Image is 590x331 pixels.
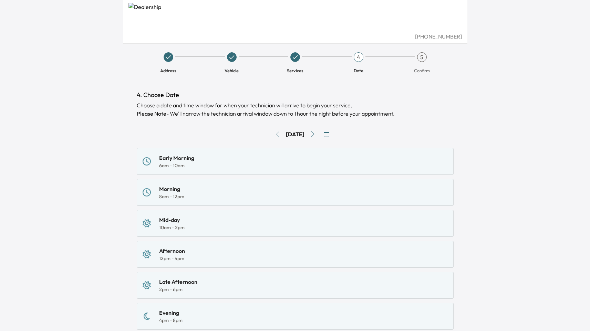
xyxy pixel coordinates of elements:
[137,101,454,118] div: Choose a date and time window for when your technician will arrive to begin your service.
[137,90,454,100] h1: 4. Choose Date
[159,224,185,231] div: 10am - 2pm
[159,185,184,193] div: Morning
[286,130,304,138] div: [DATE]
[159,162,194,169] div: 6am - 10am
[159,255,185,262] div: 12pm - 4pm
[159,247,185,255] div: Afternoon
[159,286,197,293] div: 2pm - 6pm
[159,317,183,324] div: 4pm - 8pm
[354,67,363,74] span: Date
[160,67,176,74] span: Address
[159,309,183,317] div: Evening
[159,193,184,200] div: 8am - 12pm
[137,109,454,118] p: - We'll narrow the technician arrival window down to 1 hour the night before your appointment.
[128,32,462,41] div: [PHONE_NUMBER]
[225,67,239,74] span: Vehicle
[159,216,185,224] div: Mid-day
[307,129,318,140] button: Go to next day
[354,52,363,62] div: 4
[414,67,430,74] span: Confirm
[137,110,166,117] b: Please Note
[128,3,462,32] img: Dealership
[287,67,303,74] span: Services
[159,154,194,162] div: Early Morning
[159,278,197,286] div: Late Afternoon
[417,52,427,62] div: 5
